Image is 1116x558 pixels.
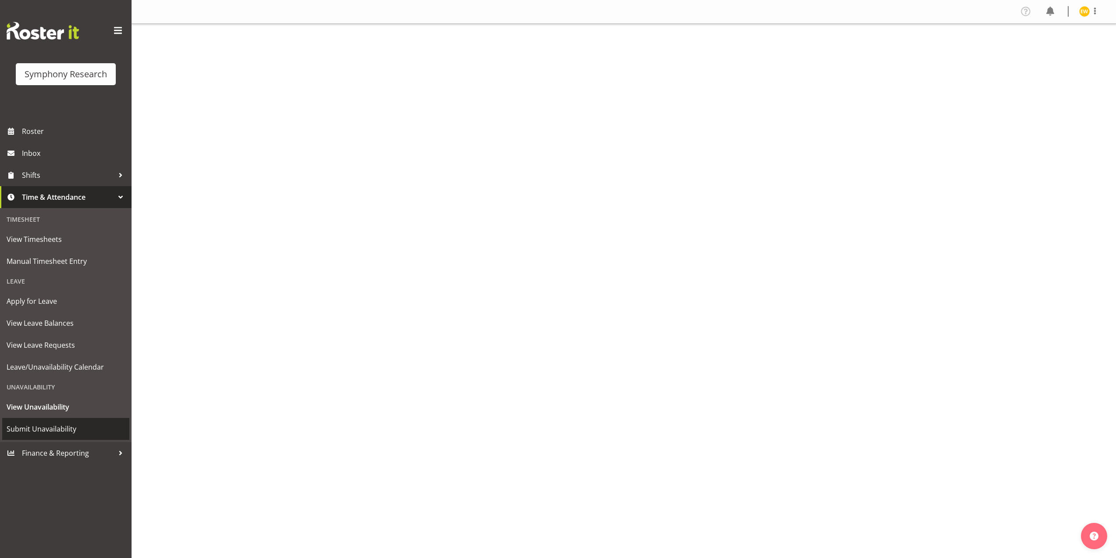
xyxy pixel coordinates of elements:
div: Timesheet [2,210,129,228]
span: Apply for Leave [7,295,125,308]
span: Finance & Reporting [22,446,114,460]
span: Roster [22,125,127,138]
span: Submit Unavailability [7,422,125,436]
div: Symphony Research [25,68,107,81]
div: Leave [2,272,129,290]
a: View Timesheets [2,228,129,250]
img: enrica-walsh11863.jpg [1079,6,1090,17]
span: View Leave Balances [7,317,125,330]
div: Unavailability [2,378,129,396]
img: help-xxl-2.png [1090,532,1098,540]
span: Manual Timesheet Entry [7,255,125,268]
span: View Timesheets [7,233,125,246]
a: Submit Unavailability [2,418,129,440]
a: View Leave Requests [2,334,129,356]
span: View Unavailability [7,400,125,414]
img: Rosterit website logo [7,22,79,40]
a: View Unavailability [2,396,129,418]
a: Manual Timesheet Entry [2,250,129,272]
span: Time & Attendance [22,191,114,204]
a: Apply for Leave [2,290,129,312]
a: View Leave Balances [2,312,129,334]
span: Shifts [22,169,114,182]
span: View Leave Requests [7,338,125,352]
span: Inbox [22,147,127,160]
span: Leave/Unavailability Calendar [7,360,125,374]
a: Leave/Unavailability Calendar [2,356,129,378]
